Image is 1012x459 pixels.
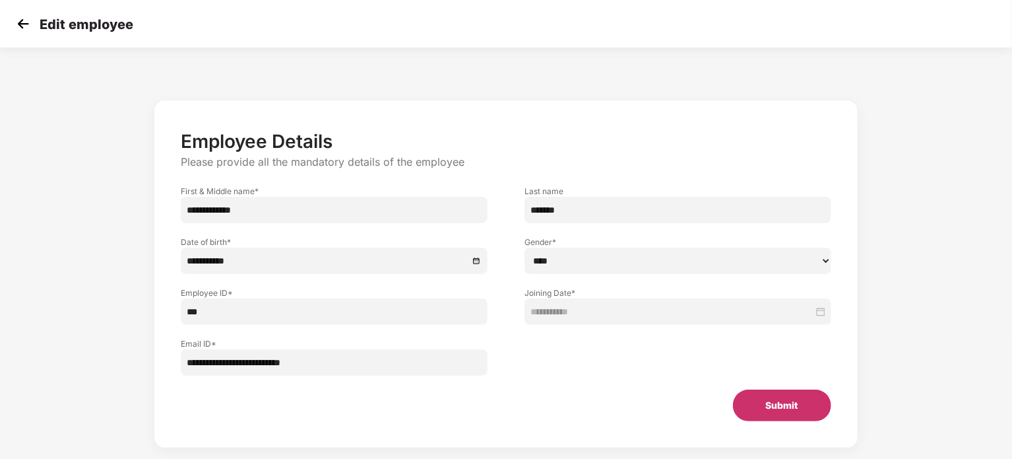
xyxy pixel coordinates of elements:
[181,155,831,169] p: Please provide all the mandatory details of the employee
[181,236,488,248] label: Date of birth
[181,130,831,153] p: Employee Details
[13,14,33,34] img: svg+xml;base64,PHN2ZyB4bWxucz0iaHR0cDovL3d3dy53My5vcmcvMjAwMC9zdmciIHdpZHRoPSIzMCIgaGVpZ2h0PSIzMC...
[733,390,831,421] button: Submit
[181,186,488,197] label: First & Middle name
[40,17,133,32] p: Edit employee
[181,338,488,349] label: Email ID
[181,287,488,299] label: Employee ID
[524,287,831,299] label: Joining Date
[524,186,831,197] label: Last name
[524,236,831,248] label: Gender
